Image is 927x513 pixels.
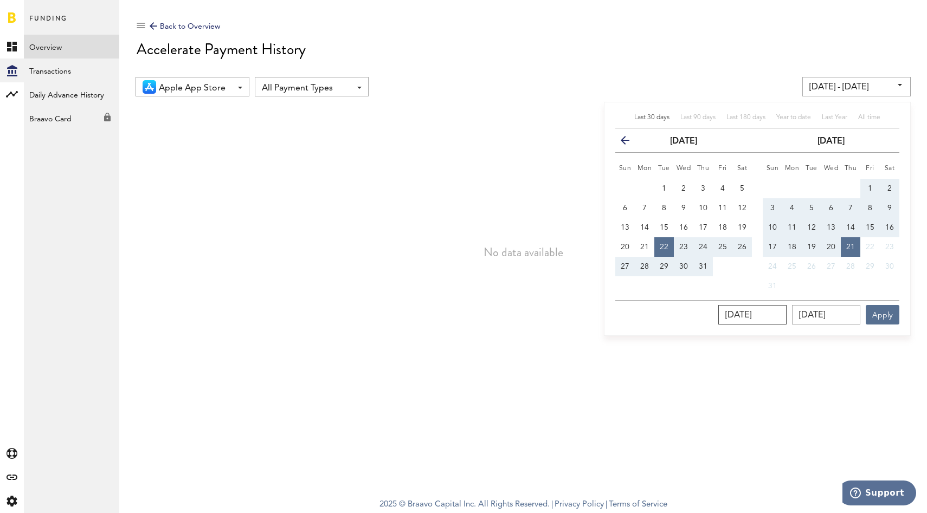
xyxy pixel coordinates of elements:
button: 17 [763,237,782,257]
span: 29 [660,263,668,270]
button: 20 [615,237,635,257]
span: 17 [699,224,707,231]
div: Braavo Card [24,106,119,126]
span: 23 [679,243,688,251]
h3: No data available [484,244,563,261]
span: 11 [788,224,796,231]
button: 30 [674,257,693,276]
small: Friday [866,165,874,172]
button: 31 [693,257,713,276]
a: Terms of Service [609,501,667,509]
button: 27 [615,257,635,276]
span: Apple App Store [159,79,231,98]
span: 27 [621,263,629,270]
button: 27 [821,257,841,276]
span: 1 [662,185,666,192]
span: 26 [738,243,746,251]
span: 14 [846,224,855,231]
span: Funding [29,12,67,35]
button: 4 [782,198,802,218]
small: Sunday [767,165,779,172]
button: 24 [763,257,782,276]
small: Wednesday [677,165,691,172]
small: Wednesday [824,165,839,172]
small: Thursday [845,165,857,172]
button: 6 [821,198,841,218]
button: 16 [674,218,693,237]
span: 19 [738,224,746,231]
button: 25 [713,237,732,257]
span: 28 [640,263,649,270]
span: 13 [621,224,629,231]
span: All Payment Types [262,79,351,98]
span: 9 [681,204,686,212]
span: 18 [718,224,727,231]
button: 9 [880,198,899,218]
button: 22 [860,237,880,257]
span: All time [858,114,880,121]
span: 3 [770,204,775,212]
small: Tuesday [806,165,817,172]
button: 3 [763,198,782,218]
button: 22 [654,237,674,257]
span: Last 180 days [726,114,765,121]
button: 16 [880,218,899,237]
button: 18 [782,237,802,257]
button: 9 [674,198,693,218]
button: 5 [732,179,752,198]
small: Friday [718,165,727,172]
button: 19 [802,237,821,257]
button: 14 [841,218,860,237]
button: 7 [635,198,654,218]
button: 31 [763,276,782,296]
span: 21 [640,243,649,251]
small: Thursday [697,165,710,172]
span: 25 [718,243,727,251]
span: 8 [868,204,872,212]
div: Accelerate Payment History [137,41,911,58]
button: 4 [713,179,732,198]
span: 15 [866,224,874,231]
button: 29 [860,257,880,276]
button: 1 [654,179,674,198]
span: 1 [868,185,872,192]
span: 3 [701,185,705,192]
button: 15 [654,218,674,237]
span: 30 [679,263,688,270]
button: 8 [654,198,674,218]
a: Transactions [24,59,119,82]
span: 31 [699,263,707,270]
button: 7 [841,198,860,218]
button: 11 [782,218,802,237]
button: 3 [693,179,713,198]
span: 10 [768,224,777,231]
span: 7 [642,204,647,212]
button: 1 [860,179,880,198]
span: 4 [720,185,725,192]
span: 27 [827,263,835,270]
span: 6 [829,204,833,212]
span: 15 [660,224,668,231]
button: 2 [880,179,899,198]
span: Last 90 days [680,114,716,121]
span: 24 [768,263,777,270]
button: 11 [713,198,732,218]
button: 23 [880,237,899,257]
span: 18 [788,243,796,251]
strong: [DATE] [817,137,845,146]
span: Last Year [822,114,847,121]
button: 18 [713,218,732,237]
span: 19 [807,243,816,251]
input: __.__.____ [792,305,860,324]
span: 23 [885,243,894,251]
button: 26 [802,257,821,276]
button: 8 [860,198,880,218]
span: 16 [679,224,688,231]
span: 30 [885,263,894,270]
small: Monday [785,165,800,172]
span: 17 [768,243,777,251]
button: 12 [802,218,821,237]
span: 28 [846,263,855,270]
span: 4 [790,204,794,212]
